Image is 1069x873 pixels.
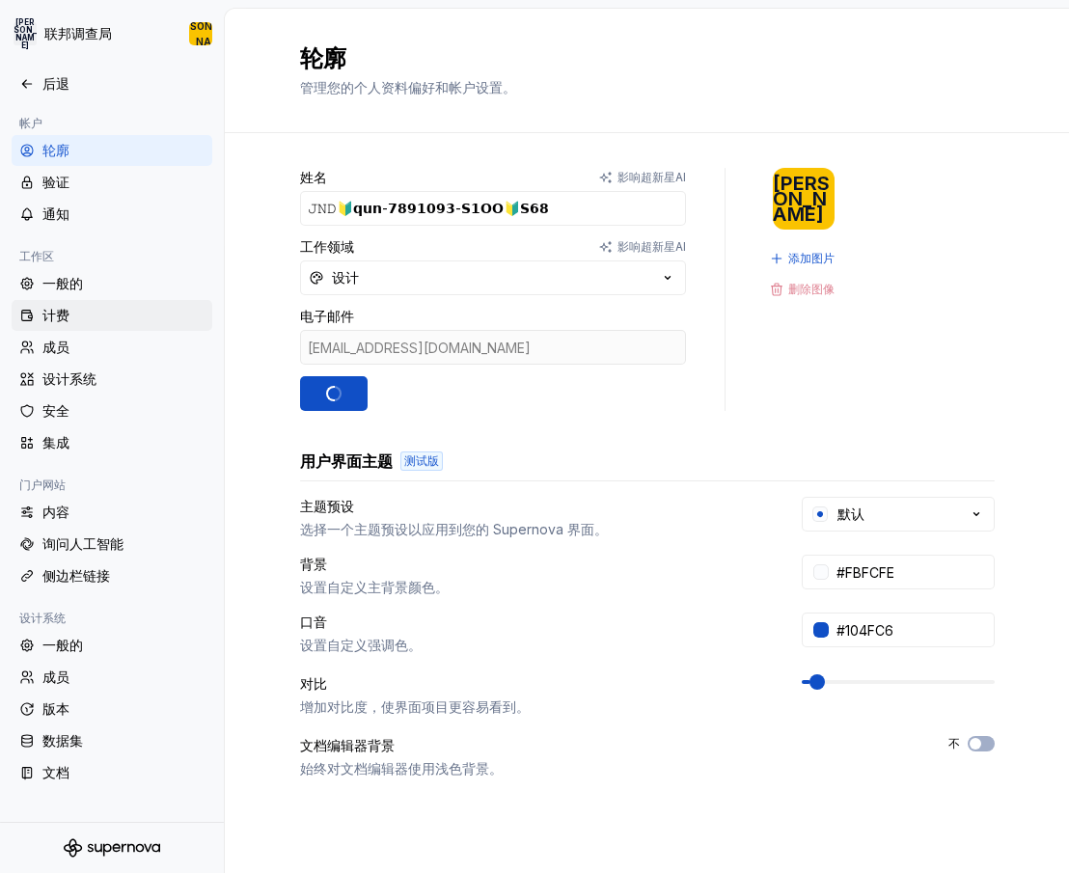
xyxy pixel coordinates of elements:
[42,142,69,158] font: 轮廓
[4,13,220,55] button: [PERSON_NAME]联邦调查局[PERSON_NAME]
[300,44,346,72] font: 轮廓
[12,662,212,693] a: 成员
[12,135,212,166] a: 轮廓
[42,174,69,190] font: 验证
[12,167,212,198] a: 验证
[788,251,835,265] font: 添加图片
[300,579,449,595] font: 设置自定义主背景颜色。
[12,694,212,724] a: 版本
[42,307,69,323] font: 计费
[64,838,160,858] svg: 超新星标志
[42,370,96,387] font: 设计系统
[42,275,83,291] font: 一般的
[12,332,212,363] a: 成员
[19,249,54,263] font: 工作区
[42,535,123,552] font: 询问人工智能
[12,300,212,331] a: 计费
[42,205,69,222] font: 通知
[12,757,212,788] a: 文档
[12,199,212,230] a: 通知
[42,732,83,749] font: 数据集
[42,764,69,780] font: 文档
[12,630,212,661] a: 一般的
[42,567,110,584] font: 侧边栏链接
[12,529,212,559] a: 询问人工智能
[300,451,393,471] font: 用户界面主题
[300,238,354,255] font: 工作领域
[42,434,69,450] font: 集成
[829,555,995,589] input: #FFFFFF
[300,675,327,692] font: 对比
[42,504,69,520] font: 内容
[300,79,516,95] font: 管理您的个人资料偏好和帐户设置。
[617,170,686,184] font: 影响超新星AI
[12,364,212,395] a: 设计系统
[19,611,66,625] font: 设计系统
[404,453,439,468] font: 测试版
[12,725,212,756] a: 数据集
[12,268,212,299] a: 一般的
[300,498,354,514] font: 主题预设
[300,614,327,630] font: 口音
[300,556,327,572] font: 背景
[12,68,212,99] a: 后退
[300,637,422,653] font: 设置自定义强调色。
[12,497,212,528] a: 内容
[773,172,830,226] font: [PERSON_NAME]
[300,698,530,715] font: 增加对比度，使界面项目更容易看到。
[12,560,212,591] a: 侧边栏链接
[42,339,69,355] font: 成员
[300,308,354,324] font: 电子邮件
[764,245,843,272] button: 添加图片
[802,497,995,532] button: 默认
[12,427,212,458] a: 集成
[948,736,960,750] font: 不
[837,505,864,522] font: 默认
[42,700,69,717] font: 版本
[300,737,395,753] font: 文档编辑器背景
[12,396,212,426] a: 安全
[44,25,112,41] font: 联邦调查局
[42,75,69,92] font: 后退
[42,402,69,419] font: 安全
[19,116,42,130] font: 帐户
[42,637,83,653] font: 一般的
[300,521,608,537] font: 选择一个主题预设以应用到您的 Supernova 界面。
[300,760,503,777] font: 始终对文档编辑器使用浅色背景。
[829,613,995,647] input: #104FC6
[300,169,327,185] font: 姓名
[332,269,359,286] font: 设计
[617,239,686,254] font: 影响超新星AI
[42,668,69,685] font: 成员
[14,17,37,50] font: [PERSON_NAME]
[19,477,66,492] font: 门户网站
